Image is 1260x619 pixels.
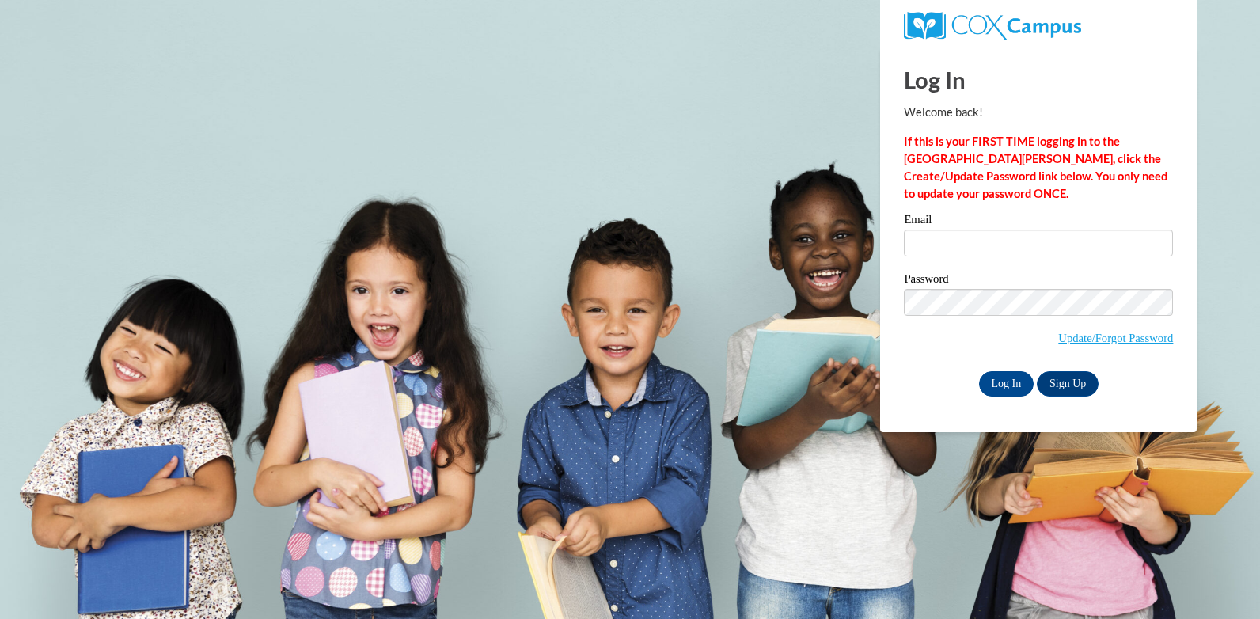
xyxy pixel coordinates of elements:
img: COX Campus [904,12,1080,40]
strong: If this is your FIRST TIME logging in to the [GEOGRAPHIC_DATA][PERSON_NAME], click the Create/Upd... [904,135,1167,200]
p: Welcome back! [904,104,1173,121]
a: Sign Up [1037,371,1099,397]
label: Password [904,273,1173,289]
h1: Log In [904,63,1173,96]
label: Email [904,214,1173,230]
input: Log In [979,371,1034,397]
a: COX Campus [904,18,1080,32]
a: Update/Forgot Password [1058,332,1173,344]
